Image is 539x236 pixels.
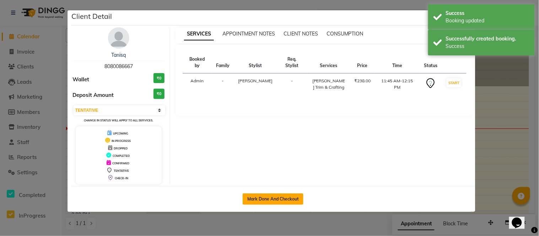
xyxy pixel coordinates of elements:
[284,31,318,37] span: CLIENT NOTES
[114,169,129,172] span: TENTATIVE
[184,28,214,40] span: SERVICES
[113,154,130,158] span: COMPLETED
[375,73,420,95] td: 11:45 AM-12:15 PM
[234,52,277,73] th: Stylist
[72,11,112,22] h5: Client Detail
[222,31,275,37] span: APPOINTMENT NOTES
[312,78,346,90] div: [PERSON_NAME] Trim & Crafting
[307,52,350,73] th: Services
[243,193,303,205] button: Mark Done And Checkout
[446,35,529,43] div: Successfully created booking.
[115,176,128,180] span: CHECK-IN
[446,17,529,24] div: Booking updated
[73,76,90,84] span: Wallet
[112,161,129,165] span: CONFIRMED
[113,132,128,135] span: UPCOMING
[446,43,529,50] div: Success
[73,91,114,99] span: Deposit Amount
[114,147,128,150] span: DROPPED
[183,52,212,73] th: Booked by
[238,78,273,83] span: [PERSON_NAME]
[108,27,129,49] img: avatar
[350,52,375,73] th: Price
[277,52,307,73] th: Req. Stylist
[212,52,234,73] th: Family
[104,63,133,70] span: 8080086667
[446,10,529,17] div: Success
[112,139,131,143] span: IN PROGRESS
[84,119,153,122] small: Change in status will apply to all services.
[447,78,461,87] button: START
[212,73,234,95] td: -
[354,78,371,84] div: ₹238.00
[111,52,126,58] a: Tanisq
[153,73,165,83] h3: ₹0
[277,73,307,95] td: -
[375,52,420,73] th: Time
[420,52,442,73] th: Status
[183,73,212,95] td: Admin
[153,89,165,99] h3: ₹0
[509,208,532,229] iframe: chat widget
[327,31,363,37] span: CONSUMPTION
